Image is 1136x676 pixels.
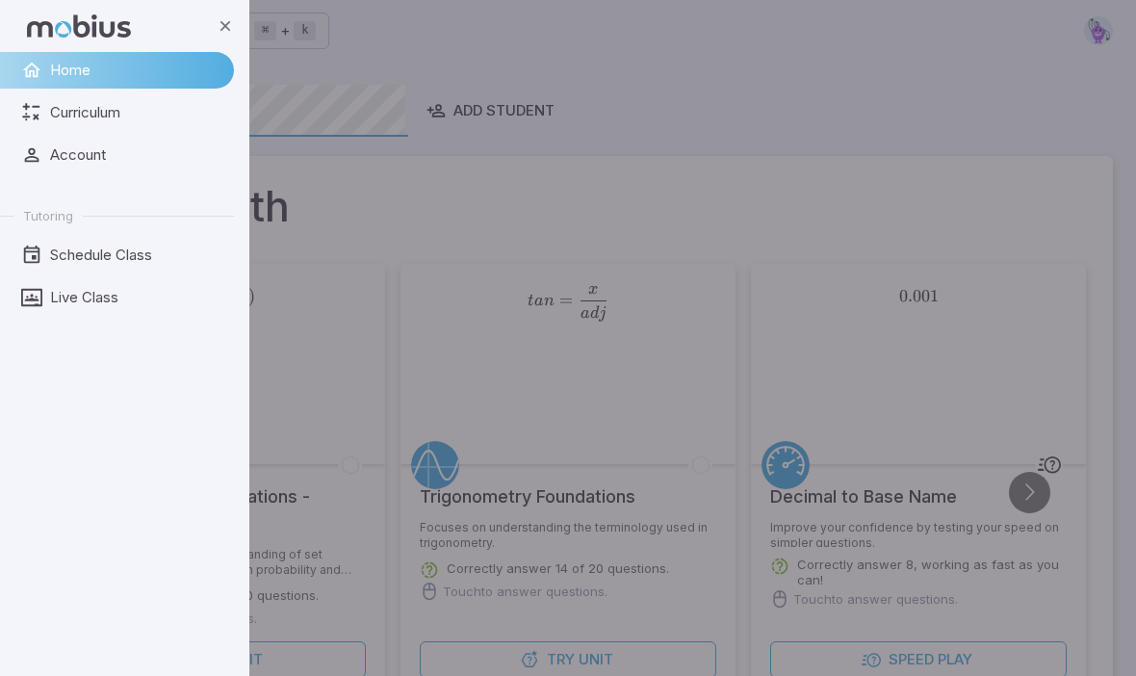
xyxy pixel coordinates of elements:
span: Tutoring [23,207,73,224]
span: Live Class [50,287,220,308]
span: Curriculum [50,102,220,123]
span: Home [50,60,220,81]
span: Account [50,144,220,166]
span: Schedule Class [50,245,220,266]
